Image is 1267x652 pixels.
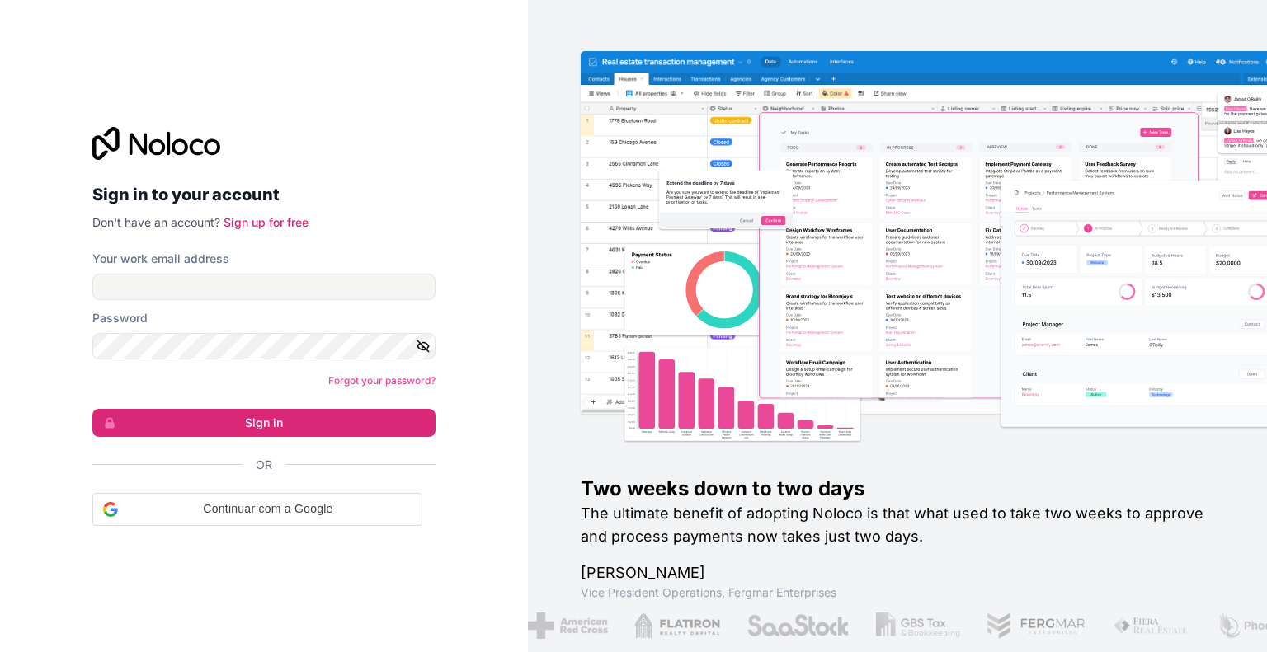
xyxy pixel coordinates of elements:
[581,561,1214,584] h1: [PERSON_NAME]
[634,612,720,639] img: /assets/flatiron-C8eUkumj.png
[1113,612,1190,639] img: /assets/fiera-fwj2N5v4.png
[328,374,436,387] a: Forgot your password?
[92,310,148,326] label: Password
[92,180,436,209] h2: Sign in to your account
[876,612,960,639] img: /assets/gbstax-C-GtDUiK.png
[92,274,436,300] input: Email address
[581,584,1214,601] h1: Vice President Operations , Fergmar Enterprises
[528,612,608,639] img: /assets/american-red-cross-BAupjrZR.png
[92,333,436,359] input: Password
[125,500,412,518] span: Continuar com a Google
[92,251,229,267] label: Your work email address
[92,215,220,229] span: Don't have an account?
[987,612,1087,639] img: /assets/fergmar-CudnrXN5.png
[92,493,422,526] div: Continuar com a Google
[92,409,436,437] button: Sign in
[256,457,272,473] span: Or
[581,476,1214,502] h1: Two weeks down to two days
[581,502,1214,548] h2: The ultimate benefit of adopting Noloco is that what used to take two weeks to approve and proces...
[224,215,309,229] a: Sign up for free
[747,612,850,639] img: /assets/saastock-C6Zbiodz.png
